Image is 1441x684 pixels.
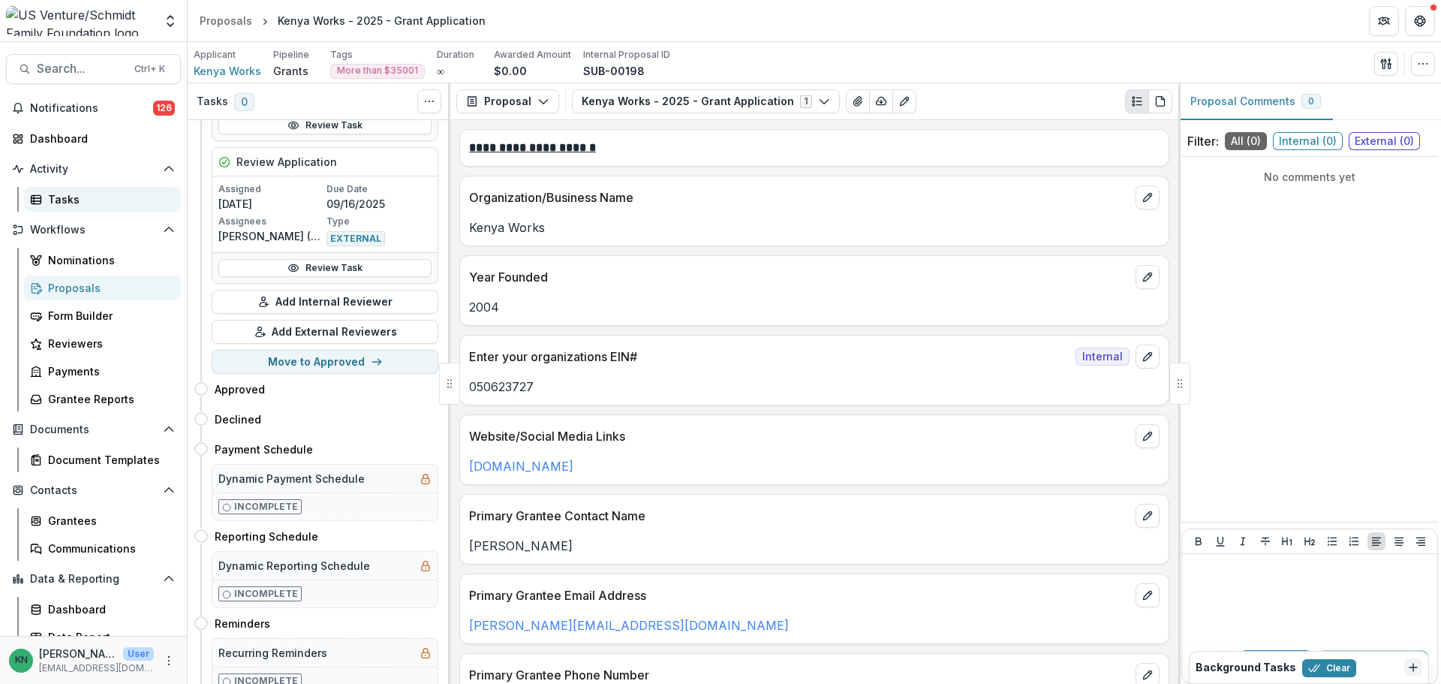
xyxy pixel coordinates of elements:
[6,96,181,120] button: Notifications126
[1225,132,1267,150] span: All ( 0 )
[469,378,1160,396] p: 050623727
[218,259,432,277] a: Review Task
[24,276,181,300] a: Proposals
[160,652,178,670] button: More
[469,666,1130,684] p: Primary Grantee Phone Number
[326,182,432,196] p: Due Date
[48,252,169,268] div: Nominations
[194,10,492,32] nav: breadcrumb
[1404,658,1422,676] button: Dismiss
[24,387,181,411] a: Grantee Reports
[234,587,298,601] p: Incomplete
[218,558,370,574] h5: Dynamic Reporting Schedule
[123,647,154,661] p: User
[1405,6,1435,36] button: Get Help
[30,484,157,497] span: Contacts
[215,529,318,544] h4: Reporting Schedule
[273,63,308,79] p: Grants
[1148,89,1172,113] button: PDF view
[1136,504,1160,528] button: edit
[236,154,337,170] h5: Review Application
[218,116,432,134] a: Review Task
[469,268,1130,286] p: Year Founded
[469,218,1160,237] p: Kenya Works
[417,89,441,113] button: Toggle View Cancelled Tasks
[215,381,265,397] h4: Approved
[39,646,117,661] p: [PERSON_NAME]
[218,182,323,196] p: Assigned
[469,427,1130,445] p: Website/Social Media Links
[215,411,261,427] h4: Declined
[15,655,28,665] div: Katrina Nelson
[24,359,181,384] a: Payments
[469,586,1130,604] p: Primary Grantee Email Address
[437,63,444,79] p: ∞
[6,54,181,84] button: Search...
[469,507,1130,525] p: Primary Grantee Contact Name
[1187,132,1219,150] p: Filter:
[218,645,327,661] h5: Recurring Reminders
[326,231,385,246] span: EXTERNAL
[456,89,559,113] button: Proposal
[30,102,153,115] span: Notifications
[131,61,168,77] div: Ctrl + K
[215,441,313,457] h4: Payment Schedule
[1369,6,1399,36] button: Partners
[30,131,169,146] div: Dashboard
[6,567,181,591] button: Open Data & Reporting
[24,536,181,561] a: Communications
[1367,532,1385,550] button: Align Left
[469,537,1160,555] p: [PERSON_NAME]
[6,6,154,36] img: US Venture/Schmidt Family Foundation logo
[194,63,261,79] span: Kenya Works
[437,48,474,62] p: Duration
[48,336,169,351] div: Reviewers
[37,62,125,76] span: Search...
[6,478,181,502] button: Open Contacts
[200,13,252,29] div: Proposals
[197,95,228,108] h3: Tasks
[24,508,181,533] a: Grantees
[469,348,1069,366] p: Enter your organizations EIN#
[30,163,157,176] span: Activity
[1178,83,1333,120] button: Proposal Comments
[1234,532,1252,550] button: Italicize
[1075,348,1130,366] span: Internal
[24,248,181,273] a: Nominations
[30,423,157,436] span: Documents
[337,65,418,76] span: More than $35001
[194,10,258,32] a: Proposals
[48,513,169,529] div: Grantees
[1190,532,1208,550] button: Bold
[330,48,353,62] p: Tags
[6,126,181,151] a: Dashboard
[30,573,157,586] span: Data & Reporting
[24,447,181,472] a: Document Templates
[30,224,157,237] span: Workflows
[1136,265,1160,289] button: edit
[1412,532,1430,550] button: Align Right
[326,196,432,212] p: 09/16/2025
[469,459,573,474] a: [DOMAIN_NAME]
[278,13,486,29] div: Kenya Works - 2025 - Grant Application
[212,350,438,374] button: Move to Approved
[1278,532,1296,550] button: Heading 1
[24,303,181,328] a: Form Builder
[892,89,916,113] button: Edit as form
[48,629,169,645] div: Data Report
[218,228,323,244] p: [PERSON_NAME] ([EMAIL_ADDRESS][DOMAIN_NAME])
[48,541,169,556] div: Communications
[24,331,181,356] a: Reviewers
[572,89,840,113] button: Kenya Works - 2025 - Grant Application1
[1301,532,1319,550] button: Heading 2
[1125,89,1149,113] button: Plaintext view
[153,101,175,116] span: 126
[194,48,236,62] p: Applicant
[234,93,254,111] span: 0
[1323,532,1341,550] button: Bullet List
[1136,583,1160,607] button: edit
[583,48,670,62] p: Internal Proposal ID
[326,215,432,228] p: Type
[218,471,365,487] h5: Dynamic Payment Schedule
[48,363,169,379] div: Payments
